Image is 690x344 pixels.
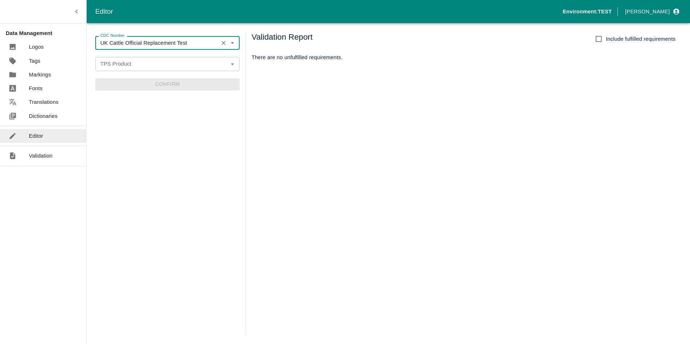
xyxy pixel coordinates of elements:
[228,59,237,69] button: Open
[29,43,44,51] p: Logos
[622,5,681,18] button: profile
[219,38,228,48] button: Clear
[6,29,86,37] p: Data Management
[29,152,53,160] p: Validation
[625,8,670,16] p: [PERSON_NAME]
[29,112,57,120] p: Dictionaries
[29,57,40,65] p: Tags
[29,98,58,106] p: Translations
[252,53,676,61] p: There are no unfulfilled requirements.
[563,8,612,16] p: Environment: TEST
[29,71,51,79] p: Markings
[29,84,43,92] p: Fonts
[100,33,125,39] label: CDC Number
[252,32,313,46] h5: Validation Report
[228,38,237,48] button: Open
[606,35,676,43] span: Include fulfilled requirements
[29,132,43,140] p: Editor
[95,6,563,17] div: Editor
